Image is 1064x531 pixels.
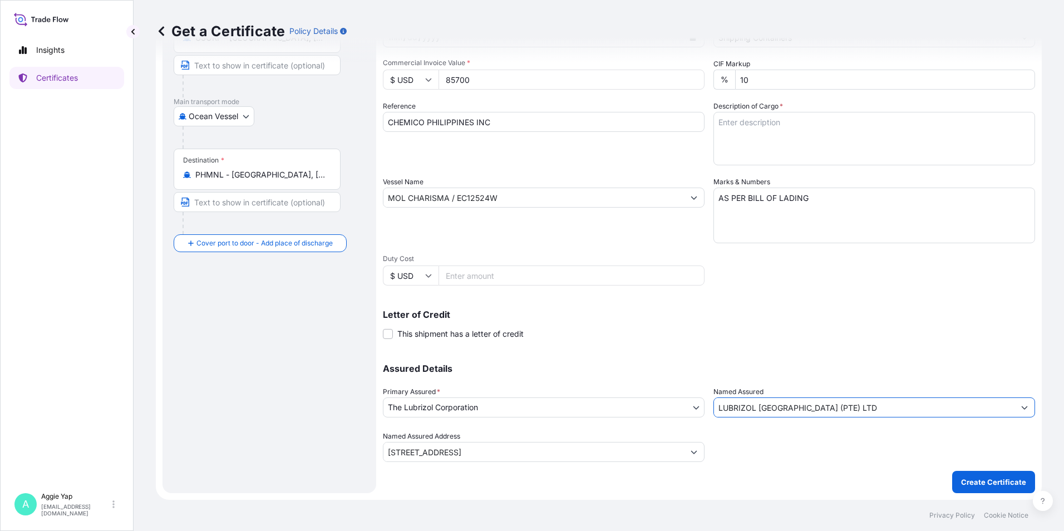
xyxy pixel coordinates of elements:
button: Show suggestions [684,442,704,462]
p: Aggie Yap [41,492,110,501]
button: Show suggestions [684,188,704,208]
input: Enter booking reference [383,112,705,132]
p: Get a Certificate [156,22,285,40]
p: Certificates [36,72,78,83]
input: Enter amount [439,265,705,286]
input: Assured Name [714,397,1014,417]
p: Policy Details [289,26,338,37]
input: Destination [195,169,327,180]
span: This shipment has a letter of credit [397,328,524,340]
a: Cookie Notice [984,511,1028,520]
p: Letter of Credit [383,310,1035,319]
label: Reference [383,101,416,112]
div: Destination [183,156,224,165]
p: Create Certificate [961,476,1026,488]
input: Enter percentage between 0 and 24% [735,70,1035,90]
button: Show suggestions [1014,397,1035,417]
a: Privacy Policy [929,511,975,520]
button: Create Certificate [952,471,1035,493]
input: Text to appear on certificate [174,192,341,212]
input: Type to search vessel name or IMO [383,188,684,208]
span: A [22,499,29,510]
label: Named Assured [713,386,763,397]
span: The Lubrizol Corporation [388,402,478,413]
label: Vessel Name [383,176,423,188]
p: Main transport mode [174,97,365,106]
p: Insights [36,45,65,56]
span: Duty Cost [383,254,705,263]
label: CIF Markup [713,58,750,70]
a: Insights [9,39,124,61]
input: Named Assured Address [383,442,684,462]
label: Description of Cargo [713,101,783,112]
span: Commercial Invoice Value [383,58,705,67]
label: Named Assured Address [383,431,460,442]
input: Text to appear on certificate [174,55,341,75]
p: Assured Details [383,364,1035,373]
button: Select transport [174,106,254,126]
button: The Lubrizol Corporation [383,397,705,417]
span: Ocean Vessel [189,111,238,122]
span: Primary Assured [383,386,440,397]
div: % [713,70,735,90]
p: [EMAIL_ADDRESS][DOMAIN_NAME] [41,503,110,517]
span: Cover port to door - Add place of discharge [196,238,333,249]
label: Marks & Numbers [713,176,770,188]
button: Cover port to door - Add place of discharge [174,234,347,252]
input: Enter amount [439,70,705,90]
a: Certificates [9,67,124,89]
